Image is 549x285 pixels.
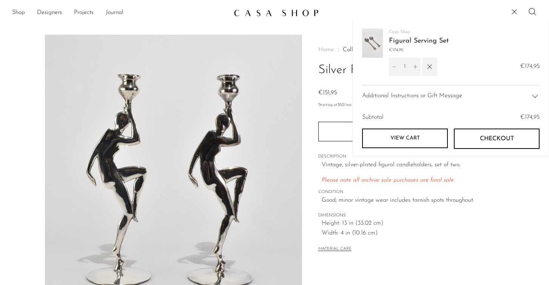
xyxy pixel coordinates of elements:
[520,62,540,72] span: €174,95
[410,58,421,76] button: Increment
[74,8,94,18] a: Projects
[389,47,449,54] span: €174,95
[454,129,540,149] button: Checkout
[399,58,410,76] input: Quantity
[318,47,334,53] span: Home
[37,8,62,18] a: Designers
[343,47,370,53] a: Collections
[322,177,455,183] span: Please note all archive sale purchases are final sale.
[318,122,488,141] button: Add to cart
[322,160,488,170] p: Vintage, silver-plated figural candleholders, set of two.
[362,29,383,58] img: Figural Serving Set
[520,114,540,120] span: €174,95
[12,6,228,19] ul: NEW HEADER MENU
[362,91,462,101] span: Additional Instructions or Gift Message
[362,113,384,123] span: Subtotal
[362,129,448,148] a: View cart
[318,90,337,96] span: €151,95
[318,189,488,196] span: CONDITION
[318,212,488,219] span: DIMENSIONS
[322,228,488,238] span: Width: 4 in (10.16 cm)
[322,196,488,205] span: Good; minor vintage wear includes tarnish spots throughout.
[318,47,488,53] nav: Breadcrumbs
[318,153,488,160] span: DESCRIPTION
[389,38,449,44] a: Figural Serving Set
[480,135,514,142] span: Checkout
[318,102,488,109] p: Starting at /mo with Affirm.
[12,6,228,19] nav: Desktop navigation
[389,30,410,34] a: Casa Shop
[338,103,344,107] span: $52
[389,58,399,76] button: Decrement
[318,247,352,252] button: MATERIAL CARE
[322,219,488,228] span: Height: 13 in (33.02 cm)
[362,85,540,107] div: Additional Instructions or Gift Message
[106,8,123,18] a: Journal
[318,61,488,80] h1: Silver Figural Candleholders
[12,8,25,18] a: Shop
